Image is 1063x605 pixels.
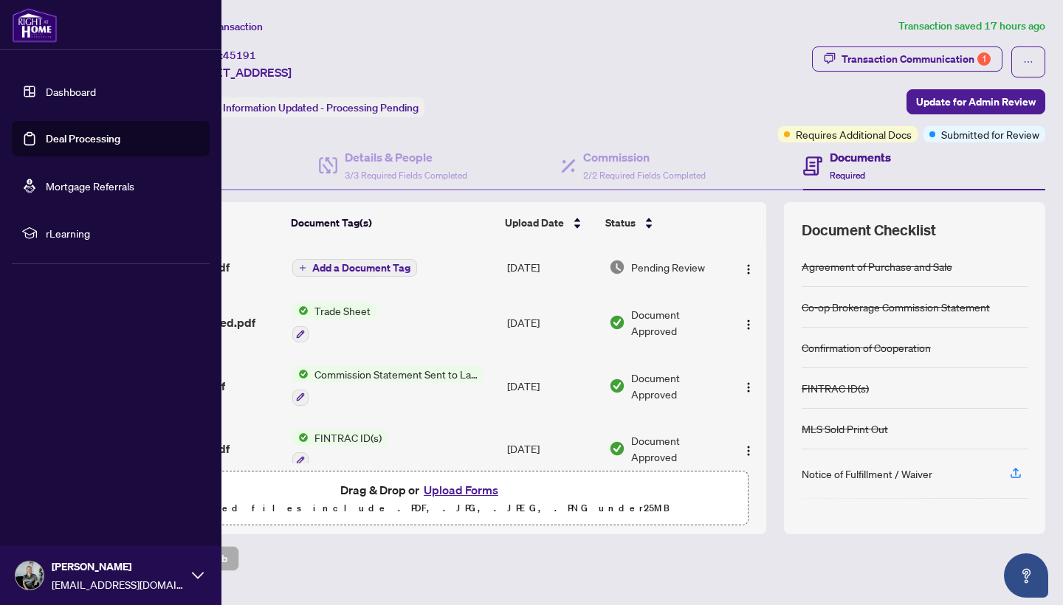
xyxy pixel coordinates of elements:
[609,314,625,331] img: Document Status
[743,381,754,393] img: Logo
[631,432,724,465] span: Document Approved
[223,101,419,114] span: Information Updated - Processing Pending
[340,480,503,499] span: Drag & Drop or
[292,429,309,446] img: Status Icon
[499,202,600,243] th: Upload Date
[609,440,625,457] img: Document Status
[46,85,96,98] a: Dashboard
[292,366,484,406] button: Status IconCommission Statement Sent to Lawyer
[16,561,44,590] img: Profile Icon
[292,302,309,319] img: Status Icon
[631,370,724,402] span: Document Approved
[802,220,936,241] span: Document Checklist
[941,126,1039,142] span: Submitted for Review
[583,148,706,166] h4: Commission
[501,354,603,418] td: [DATE]
[583,170,706,181] span: 2/2 Required Fields Completed
[345,170,467,181] span: 3/3 Required Fields Completed
[95,471,748,526] span: Drag & Drop orUpload FormsSupported files include .PDF, .JPG, .JPEG, .PNG under25MB
[631,306,724,339] span: Document Approved
[802,421,888,437] div: MLS Sold Print Out
[419,480,503,499] button: Upload Forms
[898,18,1045,35] article: Transaction saved 17 hours ago
[802,299,990,315] div: Co-op Brokerage Commission Statement
[46,132,120,145] a: Deal Processing
[737,311,760,334] button: Logo
[743,319,754,331] img: Logo
[737,374,760,398] button: Logo
[812,46,1002,72] button: Transaction Communication1
[312,263,410,273] span: Add a Document Tag
[830,170,865,181] span: Required
[52,559,185,575] span: [PERSON_NAME]
[802,258,952,274] div: Agreement of Purchase and Sale
[46,225,199,241] span: rLearning
[802,339,931,356] div: Confirmation of Cooperation
[184,20,263,33] span: View Transaction
[605,215,636,231] span: Status
[292,366,309,382] img: Status Icon
[796,126,912,142] span: Requires Additional Docs
[631,259,705,275] span: Pending Review
[12,7,58,43] img: logo
[309,366,484,382] span: Commission Statement Sent to Lawyer
[599,202,726,243] th: Status
[52,576,185,592] span: [EMAIL_ADDRESS][DOMAIN_NAME]
[299,264,306,272] span: plus
[501,418,603,481] td: [DATE]
[505,215,564,231] span: Upload Date
[46,179,134,193] a: Mortgage Referrals
[345,148,467,166] h4: Details & People
[743,445,754,457] img: Logo
[830,148,891,166] h4: Documents
[842,47,991,71] div: Transaction Communication
[737,255,760,279] button: Logo
[907,89,1045,114] button: Update for Admin Review
[309,429,388,446] span: FINTRAC ID(s)
[223,49,256,62] span: 45191
[183,63,292,81] span: [STREET_ADDRESS]
[737,437,760,460] button: Logo
[977,52,991,66] div: 1
[309,302,376,319] span: Trade Sheet
[1004,553,1048,598] button: Open asap
[501,291,603,354] td: [DATE]
[292,258,417,277] button: Add a Document Tag
[183,97,424,117] div: Status:
[916,90,1036,114] span: Update for Admin Review
[743,263,754,275] img: Logo
[802,380,869,396] div: FINTRAC ID(s)
[609,259,625,275] img: Document Status
[292,429,388,469] button: Status IconFINTRAC ID(s)
[292,302,376,342] button: Status IconTrade Sheet
[104,499,739,517] p: Supported files include .PDF, .JPG, .JPEG, .PNG under 25 MB
[1023,57,1033,67] span: ellipsis
[609,378,625,394] img: Document Status
[802,466,932,482] div: Notice of Fulfillment / Waiver
[501,243,603,291] td: [DATE]
[292,259,417,277] button: Add a Document Tag
[285,202,499,243] th: Document Tag(s)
